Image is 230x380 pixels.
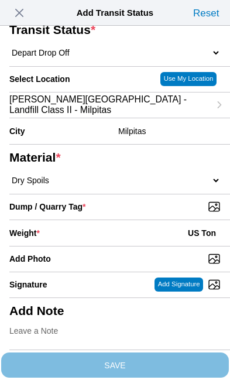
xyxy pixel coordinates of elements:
[9,304,216,318] ion-label: Add Note
[155,278,203,292] ion-button: Add Signature
[9,150,216,165] ion-label: Material
[188,228,216,238] ion-label: US Ton
[190,4,222,22] ion-button: Reset
[9,280,47,289] label: Signature
[9,74,70,84] label: Select Location
[160,72,217,86] ion-button: Use My Location
[9,126,114,136] ion-label: City
[9,94,210,115] span: [PERSON_NAME][GEOGRAPHIC_DATA] - Landfill Class II - Milpitas
[9,23,216,37] ion-label: Transit Status
[9,228,40,238] ion-label: Weight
